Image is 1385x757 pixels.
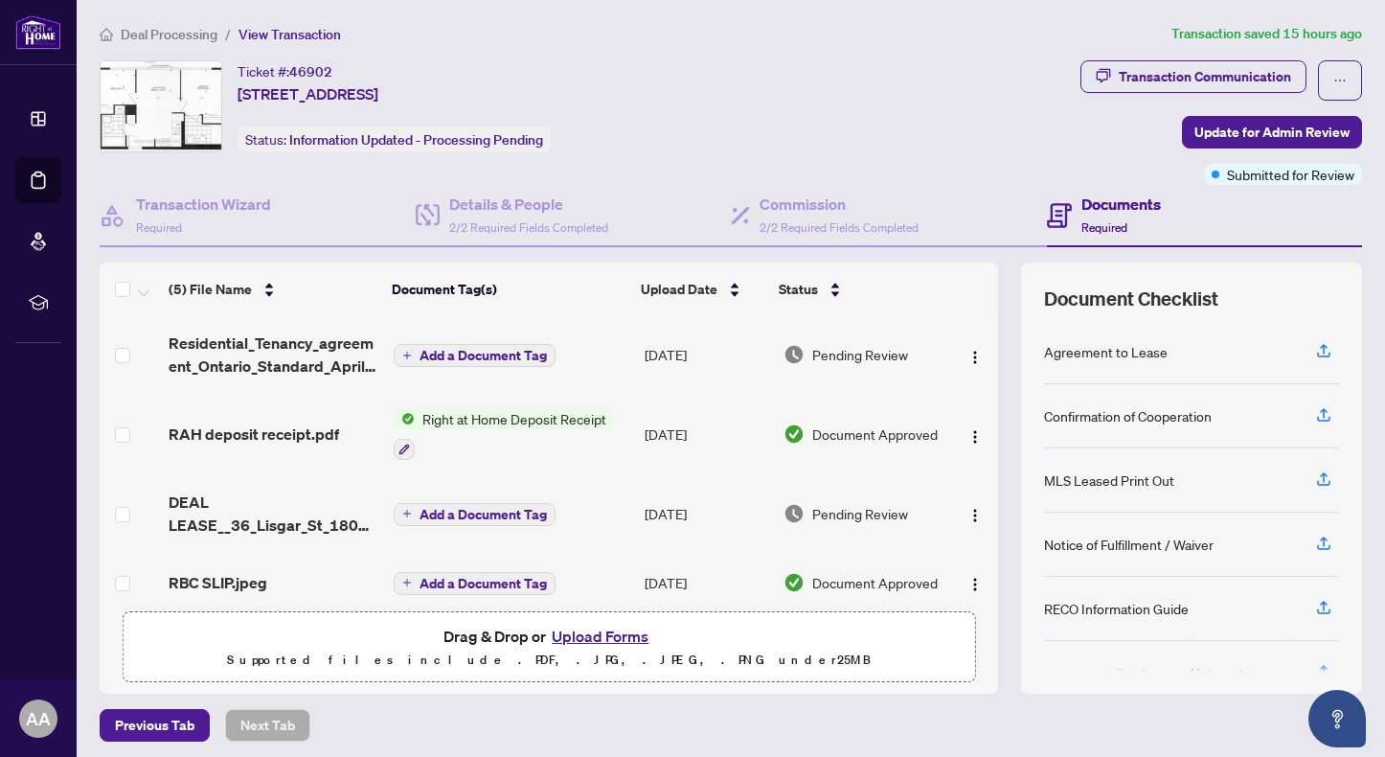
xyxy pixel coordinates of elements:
[1044,341,1168,362] div: Agreement to Lease
[1080,60,1306,93] button: Transaction Communication
[420,349,547,362] span: Add a Document Tag
[1044,405,1212,426] div: Confirmation of Cooperation
[136,220,182,235] span: Required
[1081,193,1161,216] h4: Documents
[394,344,556,367] button: Add a Document Tag
[420,508,547,521] span: Add a Document Tag
[1194,117,1350,148] span: Update for Admin Review
[415,408,614,429] span: Right at Home Deposit Receipt
[1081,220,1127,235] span: Required
[238,60,332,82] div: Ticket #:
[449,193,608,216] h4: Details & People
[384,263,633,316] th: Document Tag(s)
[783,424,805,445] img: Document Status
[637,393,776,475] td: [DATE]
[1044,598,1189,619] div: RECO Information Guide
[402,351,412,360] span: plus
[135,649,963,672] p: Supported files include .PDF, .JPG, .JPEG, .PNG under 25 MB
[121,26,217,43] span: Deal Processing
[1333,74,1347,87] span: ellipsis
[289,63,332,80] span: 46902
[1044,534,1214,555] div: Notice of Fulfillment / Waiver
[394,503,556,526] button: Add a Document Tag
[783,572,805,593] img: Document Status
[15,14,61,50] img: logo
[101,61,221,151] img: IMG-C12289704_1.jpg
[443,624,654,649] span: Drag & Drop or
[238,126,551,152] div: Status:
[760,220,919,235] span: 2/2 Required Fields Completed
[771,263,943,316] th: Status
[225,23,231,45] li: /
[100,709,210,742] button: Previous Tab
[1171,23,1362,45] article: Transaction saved 15 hours ago
[812,572,938,593] span: Document Approved
[1182,116,1362,149] button: Update for Admin Review
[402,578,412,587] span: plus
[633,263,771,316] th: Upload Date
[779,279,818,300] span: Status
[783,503,805,524] img: Document Status
[1044,470,1174,491] div: MLS Leased Print Out
[394,572,556,595] button: Add a Document Tag
[641,279,717,300] span: Upload Date
[136,193,271,216] h4: Transaction Wizard
[26,705,51,732] span: AA
[637,316,776,393] td: [DATE]
[1044,286,1218,312] span: Document Checklist
[402,509,412,518] span: plus
[637,475,776,552] td: [DATE]
[760,193,919,216] h4: Commission
[967,508,983,523] img: Logo
[124,612,974,683] span: Drag & Drop orUpload FormsSupported files include .PDF, .JPG, .JPEG, .PNG under25MB
[169,491,378,537] span: DEAL LEASE__36_Lisgar_St_1806E_ 1.pdf
[546,624,654,649] button: Upload Forms
[967,350,983,365] img: Logo
[394,501,556,526] button: Add a Document Tag
[960,339,990,370] button: Logo
[812,503,908,524] span: Pending Review
[960,567,990,598] button: Logo
[289,131,543,149] span: Information Updated - Processing Pending
[967,577,983,592] img: Logo
[637,552,776,613] td: [DATE]
[169,279,252,300] span: (5) File Name
[783,344,805,365] img: Document Status
[1227,164,1354,185] span: Submitted for Review
[394,408,415,429] img: Status Icon
[449,220,608,235] span: 2/2 Required Fields Completed
[238,26,341,43] span: View Transaction
[420,577,547,590] span: Add a Document Tag
[238,82,378,105] span: [STREET_ADDRESS]
[169,423,339,446] span: RAH deposit receipt.pdf
[960,419,990,449] button: Logo
[161,263,384,316] th: (5) File Name
[967,429,983,445] img: Logo
[100,28,113,41] span: home
[812,424,938,445] span: Document Approved
[115,710,194,741] span: Previous Tab
[225,709,310,742] button: Next Tab
[169,571,267,594] span: RBC SLIP.jpeg
[169,332,378,378] span: Residential_Tenancy_agreement_Ontario_Standard_April_2018_printed.pdf
[1308,690,1366,747] button: Open asap
[394,343,556,368] button: Add a Document Tag
[960,498,990,529] button: Logo
[394,570,556,595] button: Add a Document Tag
[394,408,614,460] button: Status IconRight at Home Deposit Receipt
[812,344,908,365] span: Pending Review
[1119,61,1291,92] div: Transaction Communication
